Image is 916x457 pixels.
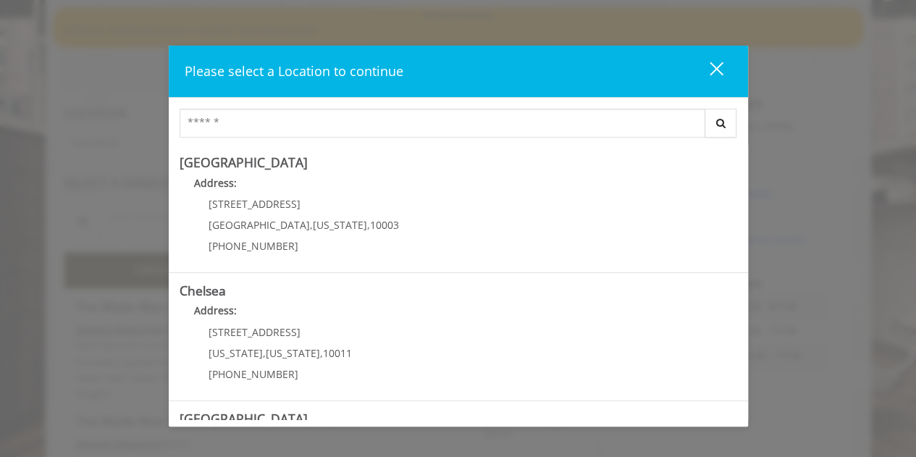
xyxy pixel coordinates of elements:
[209,239,298,253] span: [PHONE_NUMBER]
[194,176,237,190] b: Address:
[713,118,729,128] i: Search button
[209,367,298,381] span: [PHONE_NUMBER]
[320,346,323,360] span: ,
[266,346,320,360] span: [US_STATE]
[370,218,399,232] span: 10003
[693,61,722,83] div: close dialog
[180,282,226,299] b: Chelsea
[209,197,301,211] span: [STREET_ADDRESS]
[180,109,737,145] div: Center Select
[310,218,313,232] span: ,
[209,325,301,339] span: [STREET_ADDRESS]
[180,154,308,171] b: [GEOGRAPHIC_DATA]
[313,218,367,232] span: [US_STATE]
[194,303,237,317] b: Address:
[209,218,310,232] span: [GEOGRAPHIC_DATA]
[180,109,705,138] input: Search Center
[323,346,352,360] span: 10011
[263,346,266,360] span: ,
[683,56,732,86] button: close dialog
[367,218,370,232] span: ,
[185,62,403,80] span: Please select a Location to continue
[180,410,308,427] b: [GEOGRAPHIC_DATA]
[209,346,263,360] span: [US_STATE]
